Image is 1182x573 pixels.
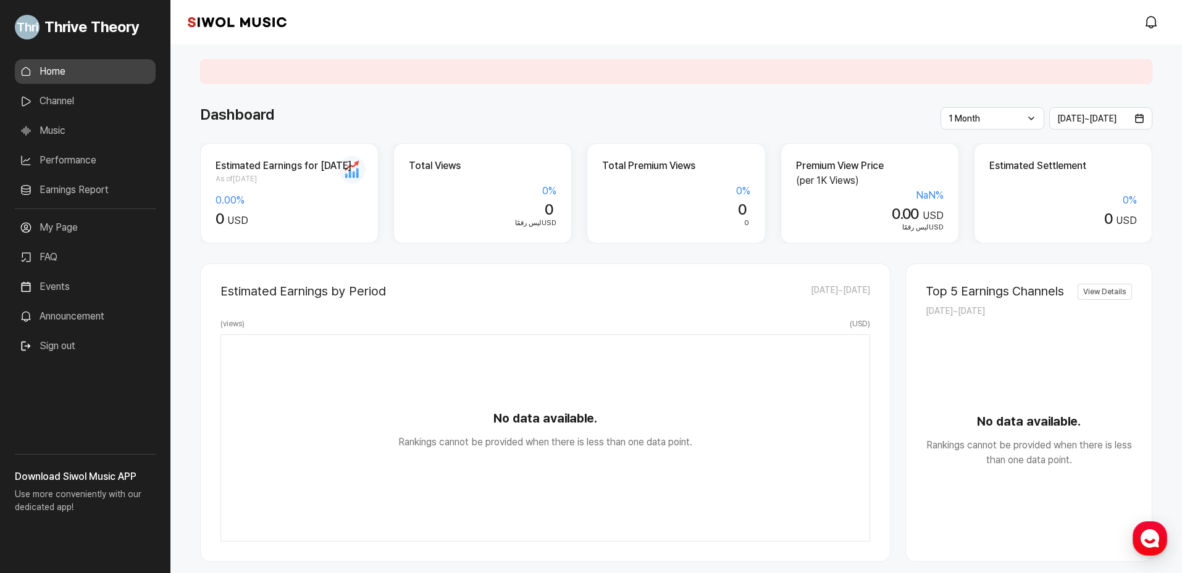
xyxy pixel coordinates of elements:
span: 0.00 [892,205,919,223]
a: Earnings Report [15,178,156,202]
p: Use more conveniently with our dedicated app! [15,484,156,524]
span: [DATE] ~ [DATE] [811,284,870,299]
div: USD [796,222,944,233]
strong: No data available. [926,412,1132,431]
span: 0 [216,210,224,228]
h2: Estimated Earnings by Period [220,284,386,299]
div: 0.00 % [216,193,363,208]
h2: Total Views [409,159,556,173]
a: modal.notifications [1140,10,1165,35]
p: Rankings cannot be provided when there is less than one data point. [926,438,1132,468]
a: Channel [15,89,156,113]
a: Announcement [15,304,156,329]
button: Sign out [15,334,80,358]
div: USD [989,210,1137,228]
span: 0 [744,218,749,227]
span: ( views ) [220,318,245,329]
div: NaN % [796,188,944,203]
button: [DATE]~[DATE] [1049,107,1153,130]
span: 0 [738,200,746,218]
h2: Estimated Earnings for [DATE] [216,159,363,173]
a: FAQ [15,245,156,270]
p: Rankings cannot be provided when there is less than one data point. [221,435,870,450]
div: 0 % [602,184,750,199]
a: Home [15,59,156,84]
h3: Download Siwol Music APP [15,469,156,484]
h2: Estimated Settlement [989,159,1137,173]
a: Events [15,274,156,299]
span: ( USD ) [850,318,870,329]
a: Music [15,118,156,143]
h2: Premium View Price [796,159,944,173]
div: USD [796,205,944,223]
h2: Top 5 Earnings Channels [926,284,1064,299]
strong: No data available. [221,409,870,427]
span: ليس رقمًا [902,223,928,231]
span: 1 Month [949,113,980,123]
span: [DATE] ~ [DATE] [1057,113,1117,123]
span: 0 [545,200,553,218]
span: [DATE] ~ [DATE] [926,306,985,316]
h2: Total Premium Views [602,159,750,173]
h1: Dashboard [200,104,274,126]
span: Thrive Theory [44,16,139,38]
a: View Details [1078,284,1132,300]
div: USD [216,210,363,228]
a: Go to My Profile [15,10,156,44]
a: Performance [15,148,156,173]
div: 0 % [989,193,1137,208]
p: (per 1K Views) [796,173,944,188]
span: 0 [1104,210,1112,228]
a: My Page [15,215,156,240]
span: As of [DATE] [216,173,363,184]
div: USD [409,218,556,229]
span: ليس رقمًا [515,218,541,227]
div: 0 % [409,184,556,199]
